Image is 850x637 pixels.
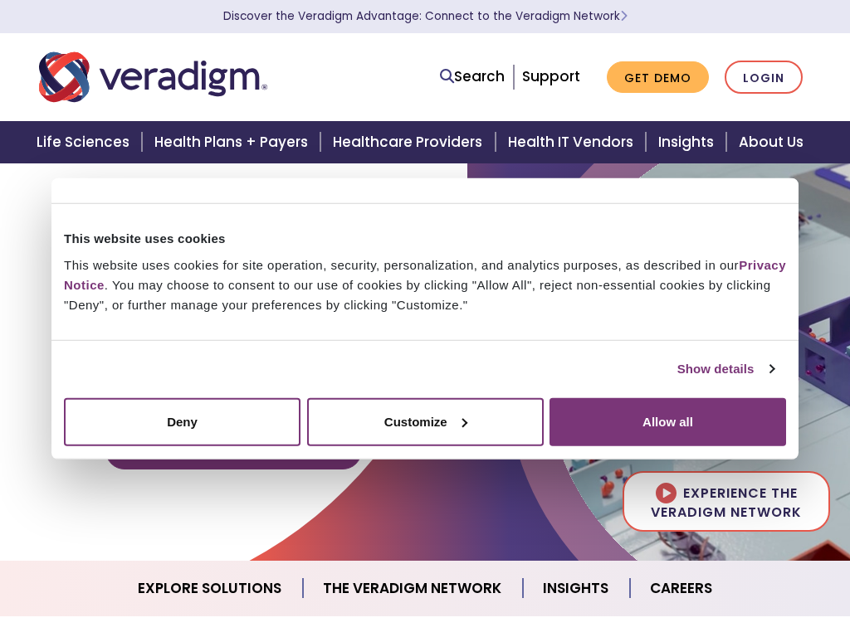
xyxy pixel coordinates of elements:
button: Customize [307,397,544,445]
a: Health Plans + Payers [144,121,323,163]
a: Explore Solutions [118,567,303,610]
div: This website uses cookies for site operation, security, personalization, and analytics purposes, ... [64,255,786,314]
a: Careers [630,567,732,610]
a: Life Sciences [27,121,144,163]
img: Veradigm logo [39,50,267,105]
button: Deny [64,397,300,445]
a: Show details [677,359,774,379]
a: Privacy Notice [64,257,786,291]
a: Get Demo [607,61,709,94]
a: Search [440,66,505,88]
a: Health IT Vendors [498,121,648,163]
a: About Us [729,121,823,163]
div: This website uses cookies [64,229,786,249]
a: Insights [648,121,729,163]
span: Learn More [620,8,628,24]
a: Healthcare Providers [323,121,497,163]
a: Insights [523,567,630,610]
a: Discover the Veradigm Advantage: Connect to the Veradigm NetworkLearn More [223,8,628,24]
a: Support [522,66,580,86]
a: Login [725,61,803,95]
button: Allow all [550,397,786,445]
a: The Veradigm Network [303,567,523,610]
